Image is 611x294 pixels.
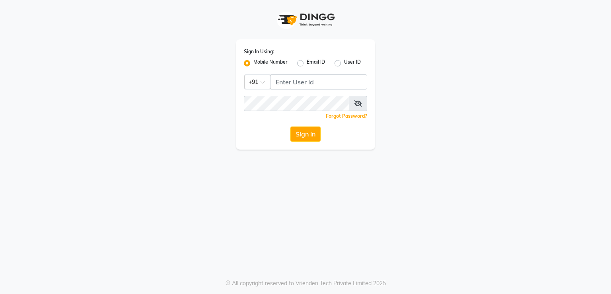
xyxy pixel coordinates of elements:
[244,96,349,111] input: Username
[290,127,321,142] button: Sign In
[270,74,367,90] input: Username
[244,48,274,55] label: Sign In Using:
[253,58,288,68] label: Mobile Number
[307,58,325,68] label: Email ID
[344,58,361,68] label: User ID
[326,113,367,119] a: Forgot Password?
[274,8,337,31] img: logo1.svg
